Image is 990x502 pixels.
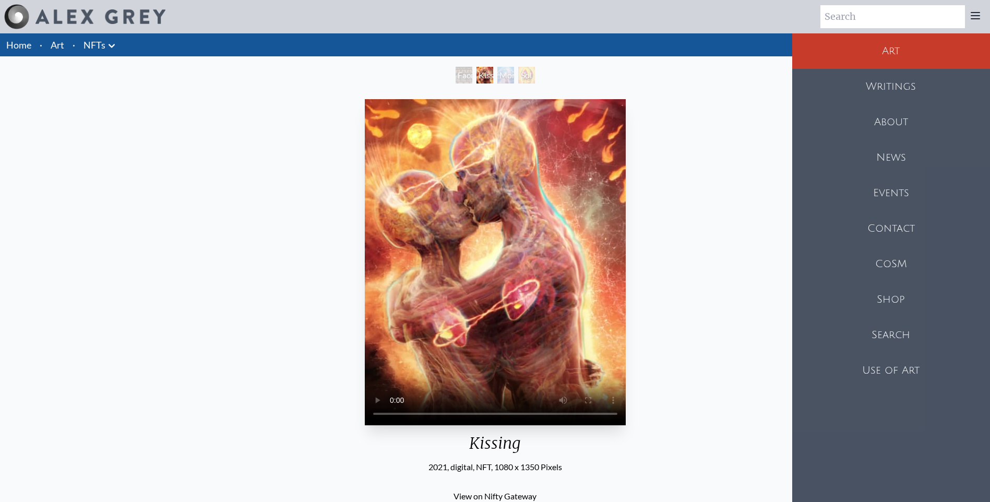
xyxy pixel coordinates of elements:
[35,33,46,56] li: ·
[792,317,990,353] a: Search
[51,38,64,52] a: Art
[365,434,626,461] div: Kissing
[792,175,990,211] a: Events
[820,5,965,28] input: Search
[792,69,990,104] a: Writings
[456,67,472,83] div: Faces of Entheon
[792,353,990,388] a: Use of Art
[792,140,990,175] a: News
[792,33,990,69] a: Art
[365,99,626,425] video: Your browser does not support the video tag.
[792,282,990,317] a: Shop
[518,67,535,83] div: Sol Invictus
[68,33,79,56] li: ·
[497,67,514,83] div: Monochord
[365,461,626,473] div: 2021, digital, NFT, 1080 x 1350 Pixels
[792,104,990,140] a: About
[792,211,990,246] a: Contact
[476,67,493,83] div: Kissing
[6,39,31,51] a: Home
[454,491,536,501] a: View on Nifty Gateway
[792,246,990,282] a: CoSM
[84,38,105,52] a: NFTs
